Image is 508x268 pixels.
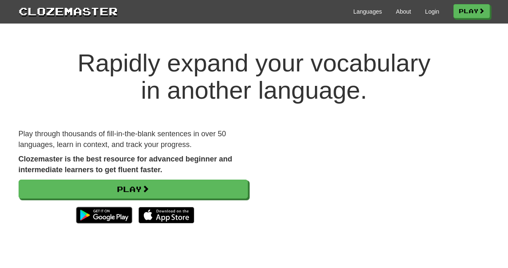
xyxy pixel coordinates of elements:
[19,180,248,199] a: Play
[19,155,232,174] strong: Clozemaster is the best resource for advanced beginner and intermediate learners to get fluent fa...
[425,7,439,16] a: Login
[353,7,382,16] a: Languages
[19,3,118,19] a: Clozemaster
[19,129,248,150] p: Play through thousands of fill-in-the-blank sentences in over 50 languages, learn in context, and...
[453,4,490,18] a: Play
[72,203,136,228] img: Get it on Google Play
[138,207,194,223] img: Download_on_the_App_Store_Badge_US-UK_135x40-25178aeef6eb6b83b96f5f2d004eda3bffbb37122de64afbaef7...
[396,7,411,16] a: About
